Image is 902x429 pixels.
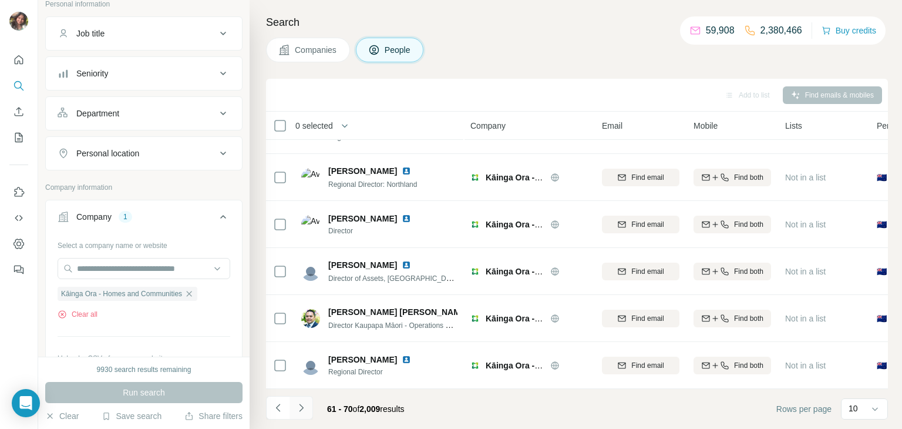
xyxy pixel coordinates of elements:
[9,49,28,71] button: Quick start
[9,259,28,280] button: Feedback
[602,357,679,374] button: Find email
[602,310,679,327] button: Find email
[470,173,480,182] img: Logo of Kāinga Ora - Homes and Communities
[46,139,242,167] button: Personal location
[328,273,461,283] span: Director of Assets, [GEOGRAPHIC_DATA]
[785,173,826,182] span: Not in a list
[301,215,320,234] img: Avatar
[295,120,333,132] span: 0 selected
[97,364,191,375] div: 9930 search results remaining
[76,68,108,79] div: Seniority
[486,267,635,276] span: Kāinga Ora - Homes and Communities
[301,356,320,375] img: Avatar
[9,182,28,203] button: Use Surfe on LinkedIn
[694,216,771,233] button: Find both
[9,75,28,96] button: Search
[266,396,290,420] button: Navigate to previous page
[301,309,320,328] img: Avatar
[61,289,182,299] span: Kāinga Ora - Homes and Communities
[76,148,139,159] div: Personal location
[822,22,876,39] button: Buy credits
[734,360,763,371] span: Find both
[328,320,625,330] span: Director Kaupapa Māori - Operations at [GEOGRAPHIC_DATA] Ora - Homes and Communities
[785,267,826,276] span: Not in a list
[785,120,802,132] span: Lists
[602,263,679,280] button: Find email
[877,172,887,183] span: 🇳🇿
[402,166,411,176] img: LinkedIn logo
[694,120,718,132] span: Mobile
[734,266,763,277] span: Find both
[102,410,161,422] button: Save search
[776,403,832,415] span: Rows per page
[9,233,28,254] button: Dashboard
[328,259,397,271] span: [PERSON_NAME]
[402,260,411,270] img: LinkedIn logo
[46,99,242,128] button: Department
[602,216,679,233] button: Find email
[470,220,480,229] img: Logo of Kāinga Ora - Homes and Communities
[9,101,28,122] button: Enrich CSV
[631,266,664,277] span: Find email
[760,24,802,38] p: 2,380,466
[58,309,97,320] button: Clear all
[58,236,230,251] div: Select a company name or website
[12,389,40,417] div: Open Intercom Messenger
[9,207,28,229] button: Use Surfe API
[877,313,887,324] span: 🇳🇿
[470,267,480,276] img: Logo of Kāinga Ora - Homes and Communities
[631,313,664,324] span: Find email
[486,361,635,370] span: Kāinga Ora - Homes and Communities
[631,172,664,183] span: Find email
[602,169,679,186] button: Find email
[290,396,313,420] button: Navigate to next page
[46,59,242,88] button: Seniority
[301,168,320,187] img: Avatar
[486,314,635,323] span: Kāinga Ora - Homes and Communities
[631,219,664,230] span: Find email
[694,310,771,327] button: Find both
[486,220,635,229] span: Kāinga Ora - Homes and Communities
[631,360,664,371] span: Find email
[785,361,826,370] span: Not in a list
[328,165,397,177] span: [PERSON_NAME]
[353,404,360,414] span: of
[402,355,411,364] img: LinkedIn logo
[9,12,28,31] img: Avatar
[76,108,119,119] div: Department
[58,353,230,364] p: Upload a CSV of company websites.
[328,213,397,224] span: [PERSON_NAME]
[76,28,105,39] div: Job title
[486,173,635,182] span: Kāinga Ora - Homes and Communities
[877,219,887,230] span: 🇳🇿
[46,19,242,48] button: Job title
[470,361,480,370] img: Logo of Kāinga Ora - Homes and Communities
[385,44,412,56] span: People
[327,404,353,414] span: 61 - 70
[359,404,380,414] span: 2,009
[295,44,338,56] span: Companies
[328,306,469,318] span: [PERSON_NAME] [PERSON_NAME]
[602,120,622,132] span: Email
[706,24,735,38] p: 59,908
[328,354,397,366] span: [PERSON_NAME]
[402,214,411,223] img: LinkedIn logo
[734,313,763,324] span: Find both
[694,357,771,374] button: Find both
[734,219,763,230] span: Find both
[328,226,425,236] span: Director
[119,212,132,222] div: 1
[849,403,858,414] p: 10
[877,360,887,371] span: 🇳🇿
[9,127,28,148] button: My lists
[734,172,763,183] span: Find both
[785,314,826,323] span: Not in a list
[470,314,480,323] img: Logo of Kāinga Ora - Homes and Communities
[45,182,243,193] p: Company information
[184,410,243,422] button: Share filters
[76,211,112,223] div: Company
[328,180,417,189] span: Regional Director: Northland
[266,14,888,31] h4: Search
[877,266,887,277] span: 🇳🇿
[301,262,320,281] img: Avatar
